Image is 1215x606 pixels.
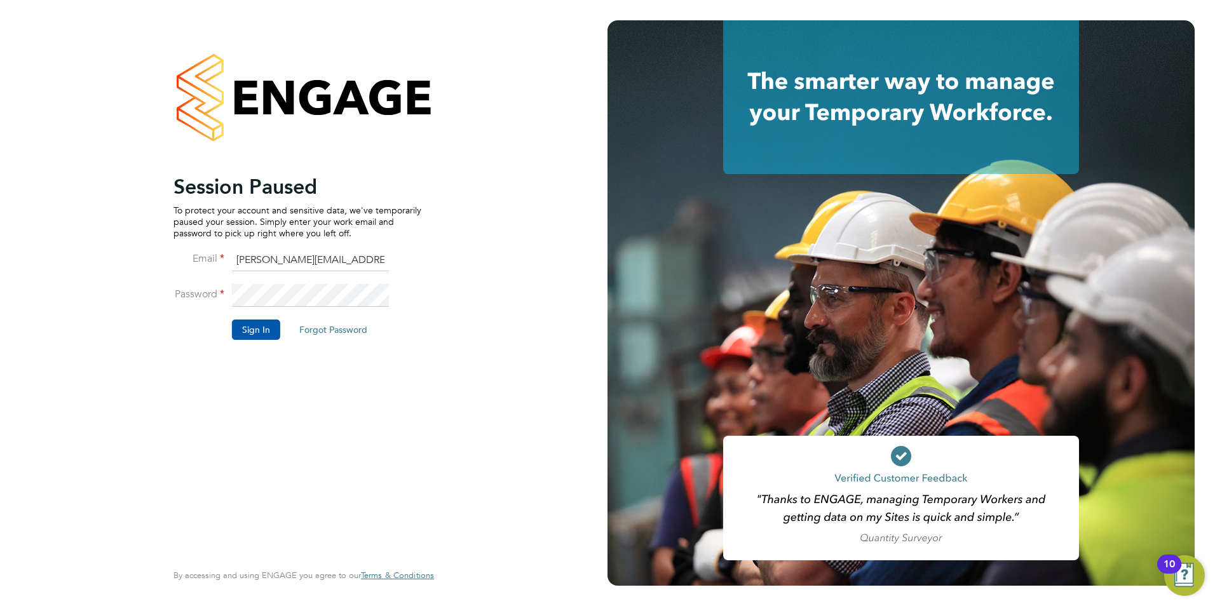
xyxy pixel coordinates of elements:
[173,570,434,581] span: By accessing and using ENGAGE you agree to our
[173,174,421,199] h2: Session Paused
[173,205,421,239] p: To protect your account and sensitive data, we've temporarily paused your session. Simply enter y...
[289,320,377,340] button: Forgot Password
[173,288,224,301] label: Password
[361,570,434,581] a: Terms & Conditions
[1164,555,1205,596] button: Open Resource Center, 10 new notifications
[232,249,389,272] input: Enter your work email...
[232,320,280,340] button: Sign In
[1164,564,1175,581] div: 10
[361,570,434,581] span: Terms & Conditions
[173,252,224,266] label: Email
